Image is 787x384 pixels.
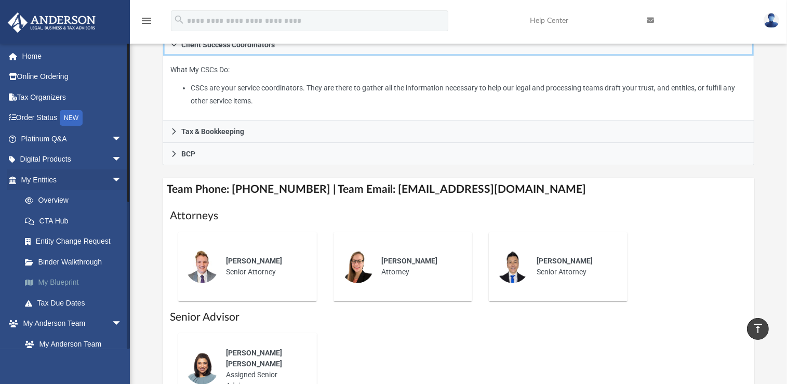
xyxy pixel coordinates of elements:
span: arrow_drop_down [112,149,132,170]
a: Platinum Q&Aarrow_drop_down [7,128,138,149]
span: [PERSON_NAME] [381,257,437,265]
a: Home [7,46,138,67]
div: Client Success Coordinators [163,56,754,121]
img: Anderson Advisors Platinum Portal [5,12,99,33]
i: menu [140,15,153,27]
div: Attorney [374,248,465,285]
span: [PERSON_NAME] [226,257,282,265]
a: menu [140,20,153,27]
a: Online Ordering [7,67,138,87]
span: arrow_drop_down [112,169,132,191]
a: CTA Hub [15,210,138,231]
li: CSCs are your service coordinators. They are there to gather all the information necessary to hel... [191,82,746,107]
span: arrow_drop_down [112,128,132,150]
img: thumbnail [496,250,529,283]
a: Tax Due Dates [15,293,138,313]
a: vertical_align_top [747,318,769,340]
a: Digital Productsarrow_drop_down [7,149,138,170]
h1: Senior Advisor [170,310,747,325]
i: vertical_align_top [752,322,764,335]
a: Client Success Coordinators [163,34,754,56]
h4: Team Phone: [PHONE_NUMBER] | Team Email: [EMAIL_ADDRESS][DOMAIN_NAME] [163,178,754,201]
a: Entity Change Request [15,231,138,252]
img: thumbnail [185,250,219,283]
a: Tax Organizers [7,87,138,108]
p: What My CSCs Do: [170,63,746,107]
a: My Anderson Team [15,334,127,354]
span: BCP [181,150,195,157]
span: arrow_drop_down [112,313,132,335]
a: My Blueprint [15,272,138,293]
div: NEW [60,110,83,126]
span: Tax & Bookkeeping [181,128,244,135]
div: Senior Attorney [529,248,620,285]
a: Tax & Bookkeeping [163,121,754,143]
a: Order StatusNEW [7,108,138,129]
i: search [174,14,185,25]
span: [PERSON_NAME] [PERSON_NAME] [226,349,282,368]
div: Senior Attorney [219,248,310,285]
a: Overview [15,190,138,211]
a: My Entitiesarrow_drop_down [7,169,138,190]
h1: Attorneys [170,208,747,223]
img: thumbnail [341,250,374,283]
a: BCP [163,143,754,165]
a: My Anderson Teamarrow_drop_down [7,313,132,334]
span: [PERSON_NAME] [537,257,593,265]
a: Binder Walkthrough [15,251,138,272]
span: Client Success Coordinators [181,41,275,48]
img: User Pic [764,13,779,28]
